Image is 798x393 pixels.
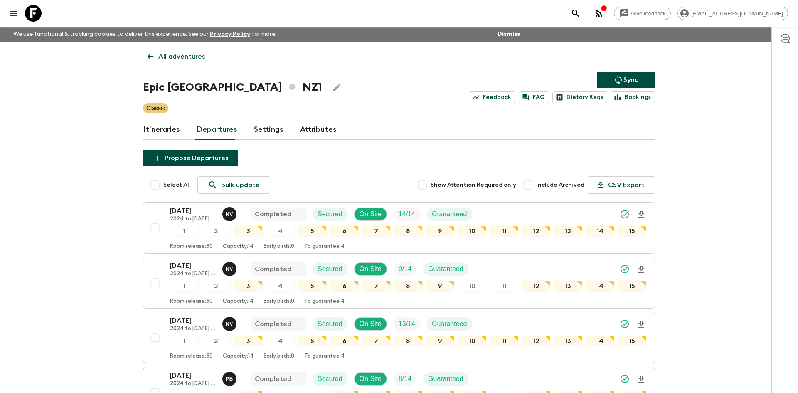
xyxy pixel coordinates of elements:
button: [DATE]2024 to [DATE] ItineraryNoeline van den BergCompletedSecuredOn SiteTrip FillGuaranteed12345... [143,202,655,254]
svg: Synced Successfully [620,209,630,219]
div: 2 [202,226,231,237]
p: On Site [360,264,382,274]
div: 9 [426,226,455,237]
p: Guaranteed [428,264,463,274]
p: All adventures [158,52,205,62]
p: To guarantee: 4 [304,298,345,305]
div: 10 [458,281,486,292]
p: We use functional & tracking cookies to deliver this experience. See our for more. [10,27,280,42]
p: Guaranteed [432,319,467,329]
p: [DATE] [170,316,216,326]
div: 14 [586,226,614,237]
p: Guaranteed [428,374,463,384]
button: Sync adventure departures to the booking engine [597,72,655,88]
svg: Synced Successfully [620,319,630,329]
p: Sync [623,75,638,85]
div: 1 [170,336,199,346]
a: All adventures [143,48,209,65]
p: 2024 to [DATE] Itinerary [170,216,216,222]
p: 2024 to [DATE] Itinerary [170,271,216,277]
h1: Epic [GEOGRAPHIC_DATA] NZ1 [143,79,322,96]
button: CSV Export [588,176,655,194]
div: Trip Fill [394,208,420,221]
p: Early birds: 0 [264,353,294,360]
p: Room release: 30 [170,353,213,360]
div: 1 [170,226,199,237]
p: Completed [255,264,291,274]
p: 14 / 14 [399,209,415,219]
svg: Download Onboarding [636,264,646,274]
div: 5 [298,281,327,292]
div: 12 [522,281,550,292]
div: 14 [586,281,614,292]
a: Bulk update [197,176,270,194]
p: Secured [318,264,342,274]
p: 8 / 14 [399,374,411,384]
p: 13 / 14 [399,319,415,329]
button: Dismiss [495,28,522,40]
svg: Synced Successfully [620,374,630,384]
p: On Site [360,319,382,329]
div: 2 [202,281,231,292]
button: Edit Adventure Title [329,79,345,96]
div: 8 [394,226,423,237]
span: Noeline van den Berg [222,319,238,326]
div: 15 [618,336,646,346]
div: 10 [458,226,486,237]
div: On Site [354,372,387,386]
a: FAQ [519,91,549,103]
p: Capacity: 14 [223,353,254,360]
div: [EMAIL_ADDRESS][DOMAIN_NAME] [677,7,788,20]
div: 12 [522,226,550,237]
button: menu [5,5,22,22]
a: Bookings [611,91,655,103]
p: 9 / 14 [399,264,411,274]
svg: Download Onboarding [636,374,646,384]
span: Show Attention Required only [431,181,516,189]
div: Secured [313,317,347,331]
div: Trip Fill [394,372,416,386]
div: 7 [362,281,391,292]
div: 13 [554,336,582,346]
div: 9 [426,281,455,292]
div: 4 [266,336,295,346]
svg: Download Onboarding [636,210,646,220]
div: 11 [490,336,518,346]
p: Room release: 30 [170,243,213,250]
p: Capacity: 14 [223,243,254,250]
span: Include Archived [536,181,584,189]
a: Settings [254,120,283,140]
p: On Site [360,209,382,219]
p: Early birds: 0 [264,298,294,305]
p: [DATE] [170,261,216,271]
div: Secured [313,208,347,221]
div: 4 [266,226,295,237]
div: 12 [522,336,550,346]
div: 10 [458,336,486,346]
span: Phil Blackwood [222,374,238,381]
p: Completed [255,209,291,219]
div: On Site [354,208,387,221]
button: [DATE]2024 to [DATE] ItineraryNoeline van den BergCompletedSecuredOn SiteTrip FillGuaranteed12345... [143,312,655,363]
svg: Synced Successfully [620,264,630,274]
div: 3 [234,226,263,237]
div: Secured [313,262,347,276]
a: Privacy Policy [210,31,250,37]
p: [DATE] [170,371,216,381]
svg: Download Onboarding [636,319,646,329]
div: 1 [170,281,199,292]
p: Guaranteed [432,209,467,219]
span: Noeline van den Berg [222,264,238,271]
div: 3 [234,336,263,346]
p: Secured [318,374,342,384]
button: [DATE]2024 to [DATE] ItineraryNoeline van den BergCompletedSecuredOn SiteTrip FillGuaranteed12345... [143,257,655,309]
div: 11 [490,281,518,292]
div: Trip Fill [394,262,416,276]
p: To guarantee: 4 [304,353,345,360]
a: Attributes [300,120,337,140]
a: Feedback [469,91,515,103]
span: Give feedback [627,10,670,17]
div: 8 [394,281,423,292]
div: 9 [426,336,455,346]
div: 5 [298,226,327,237]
